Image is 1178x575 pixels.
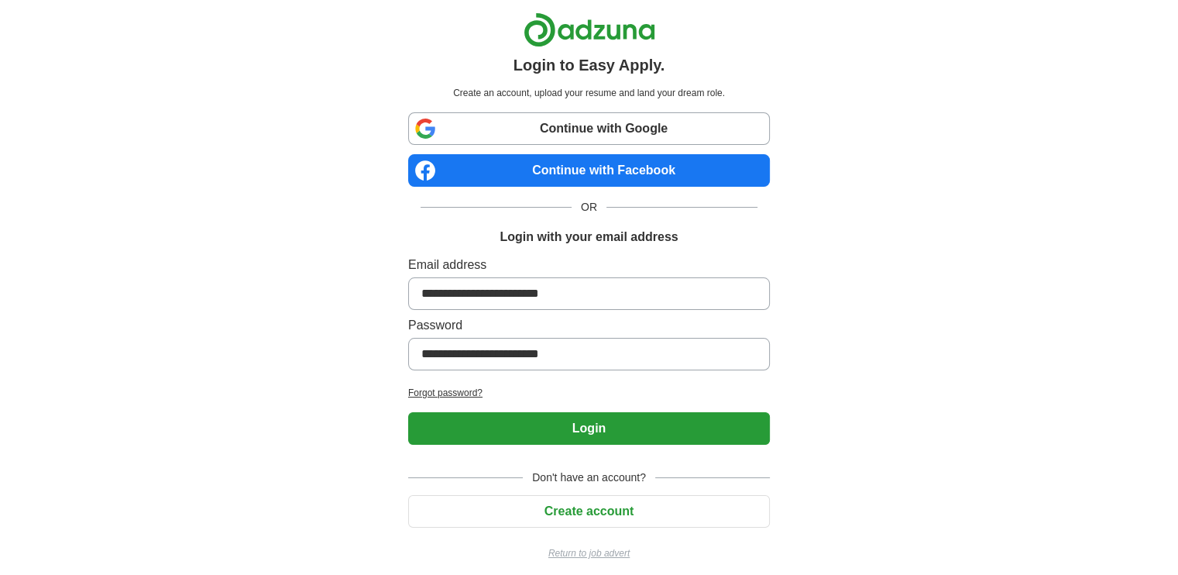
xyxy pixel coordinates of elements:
[408,546,770,560] a: Return to job advert
[408,256,770,274] label: Email address
[408,154,770,187] a: Continue with Facebook
[408,386,770,400] a: Forgot password?
[524,12,655,47] img: Adzuna logo
[411,86,767,100] p: Create an account, upload your resume and land your dream role.
[572,199,606,215] span: OR
[408,112,770,145] a: Continue with Google
[523,470,655,486] span: Don't have an account?
[408,504,770,518] a: Create account
[408,495,770,528] button: Create account
[500,228,678,246] h1: Login with your email address
[513,53,665,77] h1: Login to Easy Apply.
[408,316,770,335] label: Password
[408,412,770,445] button: Login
